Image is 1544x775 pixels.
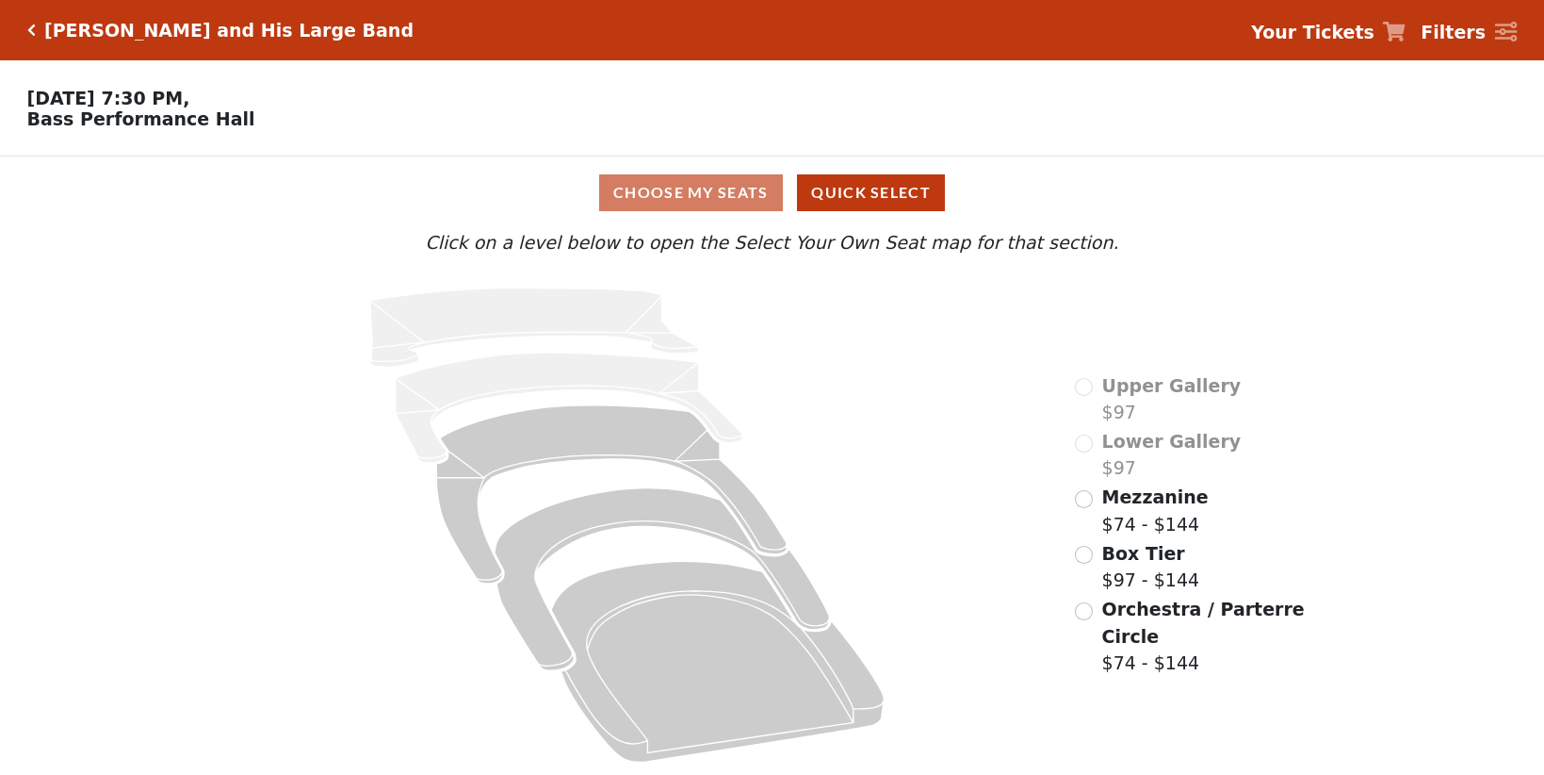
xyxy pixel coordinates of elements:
a: Your Tickets [1251,19,1406,46]
label: $74 - $144 [1102,596,1308,677]
button: Quick Select [797,174,945,211]
label: $97 [1102,372,1242,426]
span: Orchestra / Parterre Circle [1102,599,1305,647]
path: Orchestra / Parterre Circle - Seats Available: 146 [551,562,884,763]
label: $97 - $144 [1102,540,1200,594]
label: $74 - $144 [1102,484,1209,537]
span: Lower Gallery [1102,431,1242,452]
path: Upper Gallery - Seats Available: 0 [370,289,699,368]
a: Click here to go back to filters [27,24,36,37]
path: Lower Gallery - Seats Available: 0 [396,353,743,463]
a: Filters [1421,19,1517,46]
h5: [PERSON_NAME] and His Large Band [44,20,414,41]
label: $97 [1102,428,1242,482]
span: Mezzanine [1102,486,1209,507]
strong: Your Tickets [1251,22,1374,42]
span: Upper Gallery [1102,375,1242,396]
span: Box Tier [1102,543,1185,564]
strong: Filters [1421,22,1486,42]
p: Click on a level below to open the Select Your Own Seat map for that section. [206,229,1338,256]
